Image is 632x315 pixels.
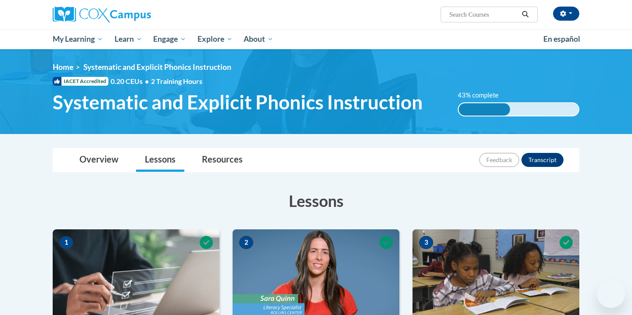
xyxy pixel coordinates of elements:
span: • [145,77,149,85]
a: Engage [147,29,192,49]
span: Systematic and Explicit Phonics Instruction [53,91,423,114]
a: Cox Campus [53,7,219,22]
button: Feedback [479,153,519,167]
span: En español [543,34,580,43]
a: En español [538,30,586,48]
button: Search [519,9,532,20]
span: About [244,34,273,44]
div: 43% complete [459,103,510,116]
label: 43% complete [458,91,508,100]
a: Overview [71,148,127,172]
a: Resources [193,148,251,172]
span: IACET Accredited [53,77,108,86]
a: Explore [192,29,238,49]
span: Engage [153,34,186,44]
a: My Learning [47,29,109,49]
span: 0.20 CEUs [111,76,151,86]
a: Learn [109,29,148,49]
div: Main menu [39,29,592,49]
input: Search Courses [449,9,519,20]
span: Learn [115,34,142,44]
button: Transcript [521,153,564,167]
span: Explore [197,34,233,44]
h3: Lessons [53,190,579,212]
span: Systematic and Explicit Phonics Instruction [83,62,231,72]
span: 3 [419,236,433,249]
span: 2 Training Hours [151,77,202,85]
a: Home [53,62,73,72]
iframe: Button to launch messaging window [597,280,625,308]
img: Cox Campus [53,7,151,22]
a: About [238,29,280,49]
span: 2 [239,236,253,249]
a: Lessons [136,148,184,172]
span: My Learning [53,34,103,44]
button: Account Settings [553,7,579,21]
span: 1 [59,236,73,249]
